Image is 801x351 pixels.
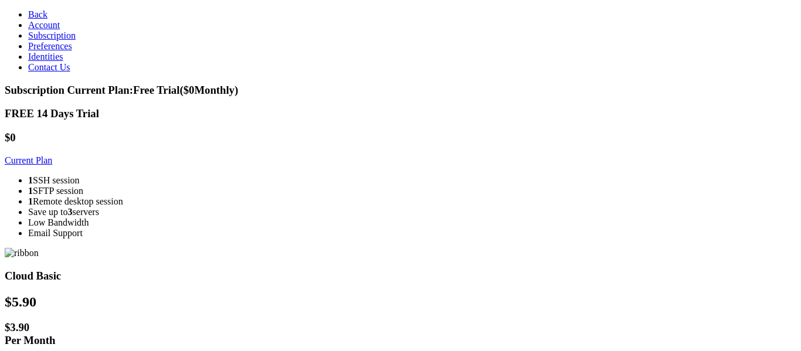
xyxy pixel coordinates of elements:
[28,196,796,207] li: Remote desktop session
[68,207,73,217] strong: 3
[28,62,70,72] a: Contact Us
[5,131,796,144] h1: $0
[5,248,39,258] img: ribbon
[28,207,796,217] li: Save up to servers
[28,175,33,185] strong: 1
[5,294,796,310] h2: $ 5.90
[28,175,796,186] li: SSH session
[28,9,47,19] a: Back
[28,196,33,206] strong: 1
[5,321,796,347] h1: $ 3.90
[28,41,72,51] a: Preferences
[28,186,33,196] strong: 1
[5,334,796,347] div: Per Month
[28,30,76,40] a: Subscription
[28,52,63,62] a: Identities
[28,20,60,30] a: Account
[67,84,239,96] span: Current Plan: Free Trial ($ 0 Monthly)
[28,186,796,196] li: SFTP session
[28,217,796,228] li: Low Bandwidth
[5,84,796,97] h3: Subscription
[28,228,796,238] li: Email Support
[5,155,52,165] a: Current Plan
[5,270,796,282] h3: Cloud Basic
[5,107,796,120] h3: FREE 14 Days Trial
